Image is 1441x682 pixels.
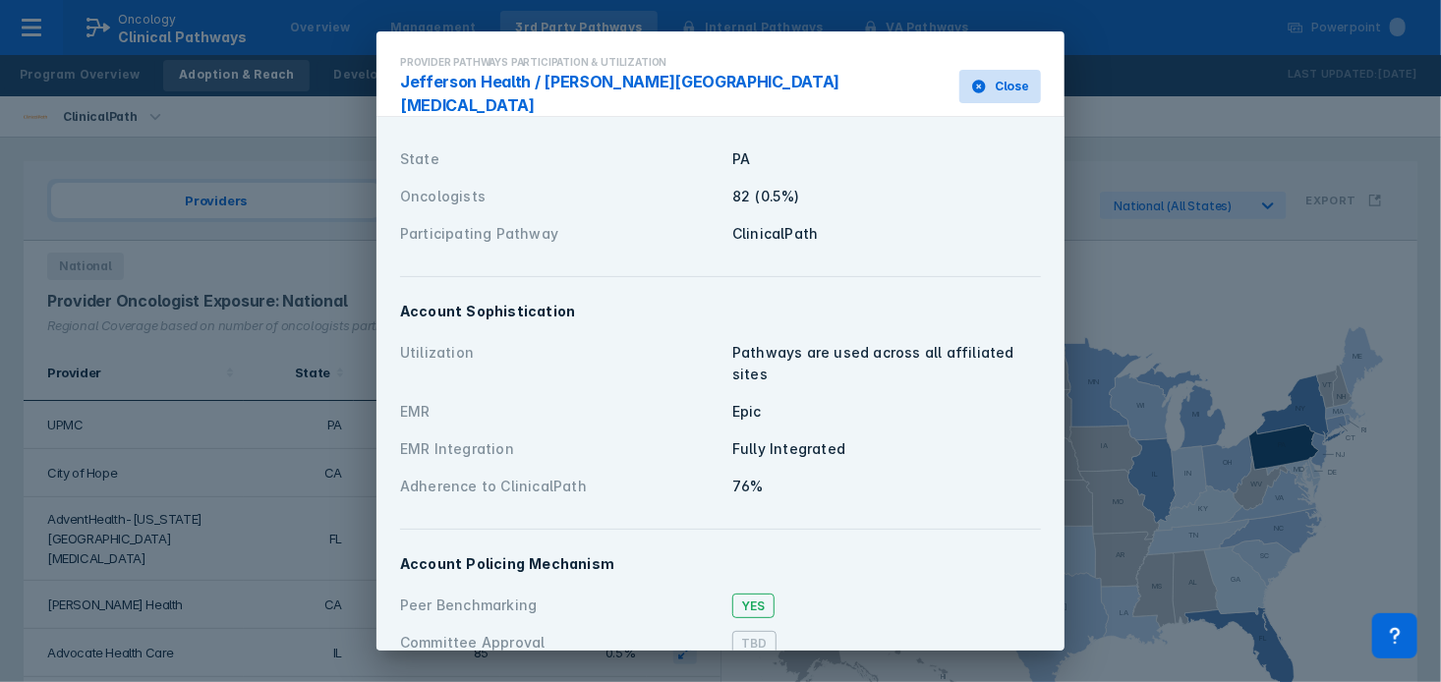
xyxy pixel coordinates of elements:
span: Close [995,78,1029,95]
span: TBD [732,631,777,655]
div: Committee Approval [400,632,720,654]
div: Contact Support [1372,613,1417,658]
div: Participating Pathway [400,223,720,245]
div: Pathways are used across all affiliated sites [732,342,1041,385]
div: Jefferson Health / [PERSON_NAME][GEOGRAPHIC_DATA][MEDICAL_DATA] [400,70,959,117]
div: Oncologists [400,186,720,207]
div: Adherence to ClinicalPath [400,476,720,497]
div: Fully Integrated [732,438,1041,460]
div: 82 (0.5%) [732,186,1041,207]
div: Provider Pathways Participation & Utilization [400,55,959,70]
div: Account Sophistication [400,301,1041,322]
div: EMR [400,401,720,423]
div: PA [732,148,1041,170]
div: EMR Integration [400,438,720,460]
div: 76% [732,476,1041,497]
div: Peer Benchmarking [400,595,720,616]
span: Yes [732,594,775,618]
div: State [400,148,720,170]
div: Account Policing Mechanism [400,553,1041,575]
div: Epic [732,401,1041,423]
button: Close [959,70,1041,103]
div: ClinicalPath [732,223,1041,245]
div: Utilization [400,342,720,385]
